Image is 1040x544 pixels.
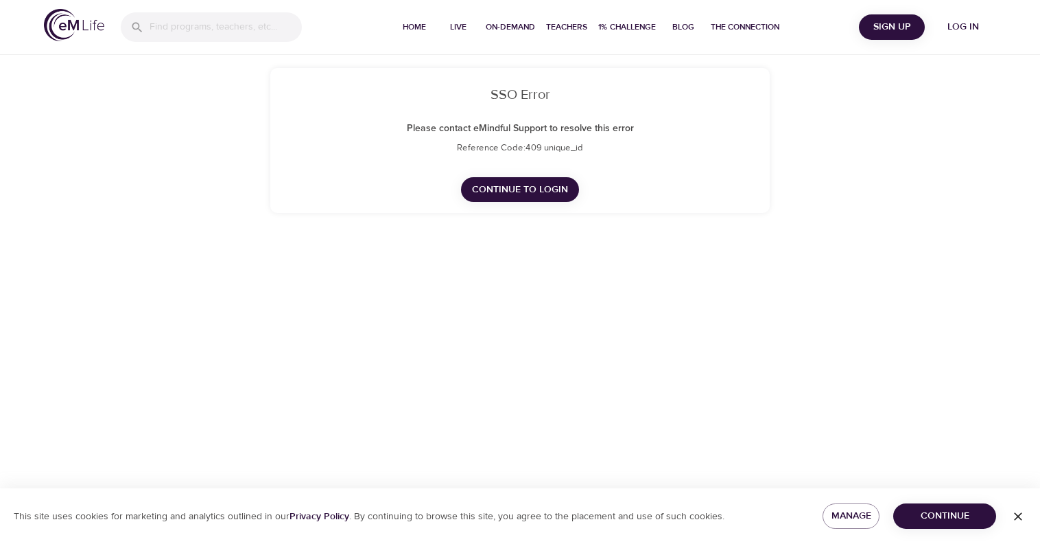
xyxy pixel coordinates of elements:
[859,14,925,40] button: Sign Up
[546,20,587,34] span: Teachers
[150,12,302,42] input: Find programs, teachers, etc...
[598,20,656,34] span: 1% Challenge
[44,9,104,41] img: logo
[834,508,868,525] span: Manage
[287,141,753,155] p: Reference Code: 409 unique_id
[442,20,475,34] span: Live
[667,20,700,34] span: Blog
[398,20,431,34] span: Home
[936,19,991,36] span: Log in
[711,20,779,34] span: The Connection
[461,177,579,203] a: Continue to Login
[287,122,753,136] p: Please contact eMindful Support to resolve this error
[893,503,996,529] button: Continue
[472,181,568,199] span: Continue to Login
[904,508,985,525] span: Continue
[287,84,753,105] p: SSO Error
[289,510,349,523] a: Privacy Policy
[823,503,879,529] button: Manage
[864,19,919,36] span: Sign Up
[930,14,996,40] button: Log in
[486,20,535,34] span: On-Demand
